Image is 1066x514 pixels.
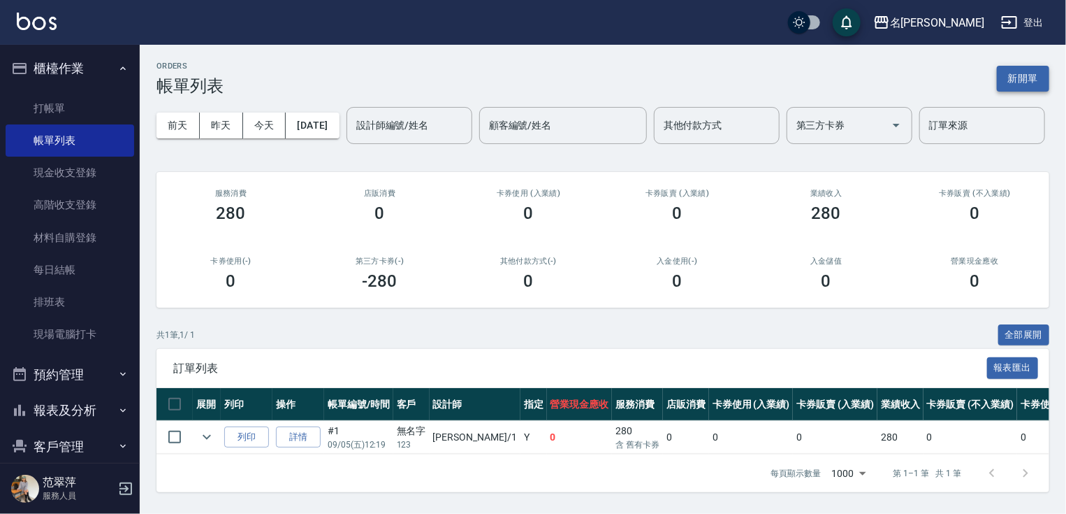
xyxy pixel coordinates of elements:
h2: 卡券販賣 (入業績) [620,189,735,198]
p: 09/05 (五) 12:19 [328,438,390,451]
h2: 業績收入 [768,189,884,198]
td: #1 [324,421,393,454]
a: 帳單列表 [6,124,134,157]
td: 0 [923,421,1017,454]
th: 客戶 [393,388,430,421]
button: 客戶管理 [6,429,134,465]
button: 昨天 [200,113,243,138]
p: 共 1 筆, 1 / 1 [156,329,195,341]
td: 280 [877,421,923,454]
h3: 0 [822,271,831,291]
button: 預約管理 [6,357,134,393]
p: 含 舊有卡券 [615,438,659,451]
th: 店販消費 [663,388,709,421]
button: save [833,8,861,36]
th: 設計師 [430,388,520,421]
th: 帳單編號/時間 [324,388,393,421]
h3: 0 [673,271,682,291]
th: 業績收入 [877,388,923,421]
td: [PERSON_NAME] /1 [430,421,520,454]
button: 報表匯出 [987,357,1039,379]
h3: -280 [363,271,397,291]
td: Y [520,421,547,454]
a: 詳情 [276,427,321,448]
button: 名[PERSON_NAME] [868,8,990,37]
button: 報表及分析 [6,392,134,429]
th: 指定 [520,388,547,421]
button: 新開單 [997,66,1049,92]
h3: 0 [970,204,980,223]
td: 0 [709,421,794,454]
h2: 入金使用(-) [620,257,735,266]
td: 0 [663,421,709,454]
button: [DATE] [286,113,339,138]
a: 每日結帳 [6,254,134,286]
a: 新開單 [997,71,1049,85]
a: 現場電腦打卡 [6,318,134,350]
h2: 卡券使用 (入業績) [471,189,586,198]
p: 每頁顯示數量 [771,467,821,480]
h2: 卡券使用(-) [173,257,289,266]
th: 營業現金應收 [547,388,613,421]
th: 操作 [272,388,324,421]
h2: 第三方卡券(-) [322,257,437,266]
h3: 280 [812,204,841,223]
button: 全部展開 [998,324,1050,346]
h2: 入金儲值 [768,257,884,266]
td: 0 [547,421,613,454]
a: 現金收支登錄 [6,157,134,189]
h3: 280 [217,204,246,223]
h2: 卡券販賣 (不入業績) [917,189,1032,198]
button: 列印 [224,427,269,448]
td: 0 [793,421,877,454]
h3: 0 [524,271,534,291]
button: 登出 [995,10,1049,36]
div: 無名字 [397,424,426,438]
th: 卡券販賣 (不入業績) [923,388,1017,421]
h3: 0 [673,204,682,223]
h2: 營業現金應收 [917,257,1032,266]
p: 123 [397,438,426,451]
button: 今天 [243,113,286,138]
td: 280 [612,421,663,454]
div: 1000 [826,455,871,492]
th: 卡券販賣 (入業績) [793,388,877,421]
h2: 其他付款方式(-) [471,257,586,266]
span: 訂單列表 [173,362,987,376]
img: Person [11,475,39,503]
a: 材料自購登錄 [6,222,134,254]
img: Logo [17,13,57,30]
h3: 0 [375,204,385,223]
button: Open [885,114,907,136]
p: 第 1–1 筆 共 1 筆 [893,467,961,480]
a: 報表匯出 [987,361,1039,374]
h5: 范翠萍 [43,476,114,490]
h2: ORDERS [156,62,224,71]
th: 列印 [221,388,272,421]
button: expand row [196,427,217,448]
h3: 服務消費 [173,189,289,198]
button: 櫃檯作業 [6,50,134,87]
div: 名[PERSON_NAME] [890,14,984,31]
th: 服務消費 [612,388,663,421]
h3: 0 [970,271,980,291]
button: 前天 [156,113,200,138]
a: 高階收支登錄 [6,189,134,221]
p: 服務人員 [43,490,114,502]
th: 卡券使用 (入業績) [709,388,794,421]
h2: 店販消費 [322,189,437,198]
h3: 0 [524,204,534,223]
h3: 0 [226,271,236,291]
th: 展開 [193,388,221,421]
h3: 帳單列表 [156,76,224,96]
a: 打帳單 [6,92,134,124]
a: 排班表 [6,286,134,318]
